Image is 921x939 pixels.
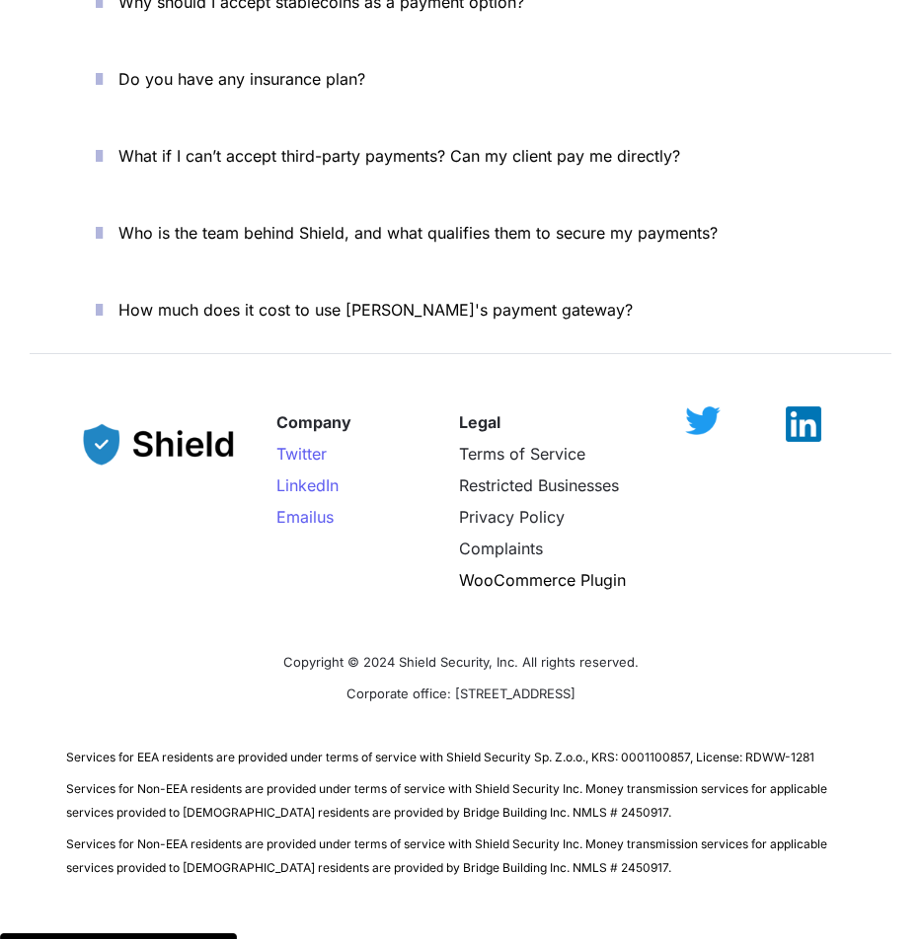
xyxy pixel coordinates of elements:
span: Do you have any insurance plan? [118,69,365,89]
button: Who is the team behind Shield, and what qualifies them to secure my payments? [66,202,856,263]
a: Complaints [459,539,543,558]
a: WooCommerce Plugin [459,570,626,590]
span: Corporate office: [STREET_ADDRESS] [346,686,576,701]
button: What if I can’t accept third-party payments? Can my client pay me directly? [66,125,856,186]
span: Services for Non-EEA residents are provided under terms of service with Shield Security Inc. Mone... [66,836,830,875]
span: Email [276,507,317,527]
span: Who is the team behind Shield, and what qualifies them to secure my payments? [118,223,718,243]
a: LinkedIn [276,475,339,495]
a: Restricted Businesses [459,475,619,495]
strong: Company [276,412,351,432]
strong: Legal [459,412,500,432]
span: us [317,507,334,527]
span: Services for EEA residents are provided under terms of service with Shield Security Sp. Z.o.o., K... [66,750,814,764]
a: Privacy Policy [459,507,565,527]
span: How much does it cost to use [PERSON_NAME]'s payment gateway? [118,300,633,320]
span: Copyright © 2024 Shield Security, Inc. All rights reserved. [283,654,639,670]
a: Emailus [276,507,334,527]
span: What if I can’t accept third-party payments? Can my client pay me directly? [118,146,680,166]
span: Services for Non-EEA residents are provided under terms of service with Shield Security Inc. Mone... [66,781,830,820]
a: Twitter [276,444,327,464]
button: Do you have any insurance plan? [66,48,856,109]
a: Terms of Service [459,444,585,464]
button: How much does it cost to use [PERSON_NAME]'s payment gateway? [66,279,856,340]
